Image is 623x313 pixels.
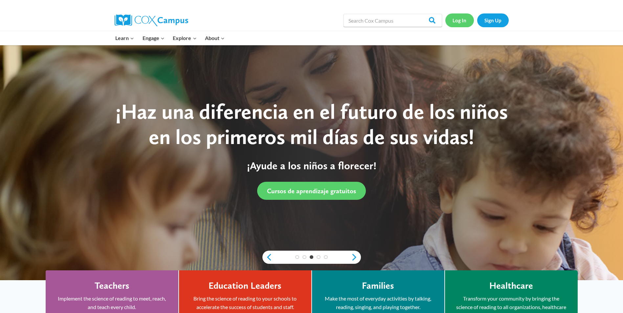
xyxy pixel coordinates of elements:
button: Child menu of Engage [138,31,169,45]
div: ¡Haz una diferencia en el futuro de los niños en los primeros mil días de sus vidas! [106,99,517,150]
a: Cursos de aprendizaje gratuitos [257,182,366,200]
a: previous [262,253,272,261]
a: Sign Up [477,13,509,27]
p: Make the most of everyday activities by talking, reading, singing, and playing together. [322,294,434,311]
button: Child menu of About [201,31,229,45]
nav: Secondary Navigation [445,13,509,27]
h4: Education Leaders [209,280,281,291]
img: Cox Campus [115,14,188,26]
a: 5 [324,255,328,259]
h4: Healthcare [489,280,533,291]
a: 3 [310,255,314,259]
p: ¡Ayude a los niños a florecer! [106,159,517,172]
a: Log In [445,13,474,27]
button: Child menu of Explore [169,31,201,45]
p: Implement the science of reading to meet, reach, and teach every child. [56,294,168,311]
a: next [351,253,361,261]
span: Cursos de aprendizaje gratuitos [267,187,356,195]
button: Child menu of Learn [111,31,139,45]
div: content slider buttons [262,251,361,264]
h4: Teachers [95,280,129,291]
a: 1 [295,255,299,259]
p: Bring the science of reading to your schools to accelerate the success of students and staff. [189,294,301,311]
nav: Primary Navigation [111,31,229,45]
a: 2 [302,255,306,259]
a: 4 [317,255,321,259]
input: Search Cox Campus [344,14,442,27]
h4: Families [362,280,394,291]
